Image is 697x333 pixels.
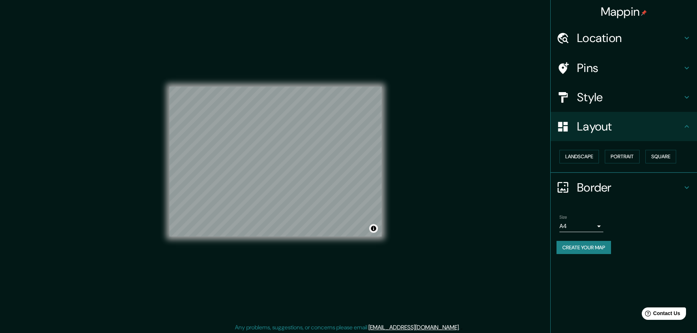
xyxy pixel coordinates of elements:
[551,23,697,53] div: Location
[645,150,676,163] button: Square
[557,241,611,254] button: Create your map
[368,323,459,331] a: [EMAIL_ADDRESS][DOMAIN_NAME]
[369,224,378,233] button: Toggle attribution
[559,214,567,220] label: Size
[461,323,462,332] div: .
[605,150,640,163] button: Portrait
[577,119,682,134] h4: Layout
[235,323,460,332] p: Any problems, suggestions, or concerns please email .
[577,61,682,75] h4: Pins
[577,90,682,105] h4: Style
[577,31,682,45] h4: Location
[559,220,603,232] div: A4
[559,150,599,163] button: Landscape
[641,10,647,16] img: pin-icon.png
[551,83,697,112] div: Style
[551,173,697,202] div: Border
[169,87,382,236] canvas: Map
[601,4,647,19] h4: Mappin
[577,180,682,195] h4: Border
[551,53,697,83] div: Pins
[632,304,689,325] iframe: Help widget launcher
[460,323,461,332] div: .
[551,112,697,141] div: Layout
